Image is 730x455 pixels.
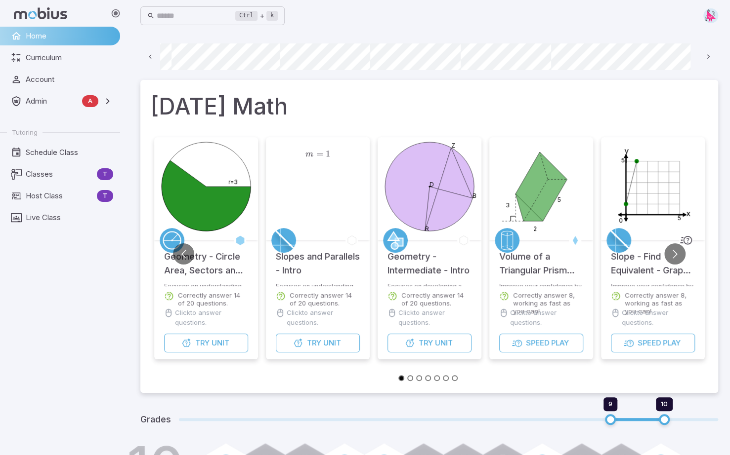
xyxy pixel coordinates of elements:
text: 5 [558,196,561,203]
p: Correctly answer 14 of 20 questions. [401,291,472,307]
span: Live Class [26,212,113,223]
span: Unit [323,338,341,348]
h5: Slopes and Parallels - Intro [276,240,360,277]
span: 1 [326,149,330,159]
text: 0 [619,217,623,224]
p: Focuses on developing a basic knowledge of intermediate geometry. [387,282,472,286]
button: Go to slide 6 [443,375,449,381]
span: Unit [212,338,229,348]
button: SpeedPlay [611,334,695,352]
text: r=3 [228,178,238,186]
h5: Volume of a Triangular Prism (Non-Right) - Calculate [499,240,583,277]
h5: Grades [140,413,171,426]
p: Improve your confidence by testing your speed on simpler questions. [611,282,695,286]
span: Admin [26,96,78,107]
p: Correctly answer 14 of 20 questions. [290,291,360,307]
p: Click to answer questions. [510,308,583,328]
p: Correctly answer 14 of 20 questions. [178,291,248,307]
a: Geometry 3D [495,228,519,253]
button: Go to slide 5 [434,375,440,381]
text: Z [451,142,455,149]
a: Circles [160,228,184,253]
button: SpeedPlay [499,334,583,352]
button: Go to slide 4 [425,375,431,381]
span: Tutoring [12,128,38,137]
span: Play [663,338,681,348]
h1: [DATE] Math [150,90,708,123]
span: Unit [435,338,453,348]
span: T [97,169,113,179]
text: 5 [678,214,681,222]
span: Account [26,74,113,85]
kbd: k [266,11,278,21]
button: Go to slide 1 [398,375,404,381]
text: y [624,146,629,155]
span: Host Class [26,190,93,201]
text: x [686,208,690,218]
h5: Geometry - Intermediate - Intro [387,240,472,277]
span: Speed [638,338,661,348]
button: TryUnit [387,334,472,352]
h5: Geometry - Circle Area, Sectors and Donuts - Intro [164,240,248,277]
p: Click to answer questions. [398,308,472,328]
span: Classes [26,169,93,180]
text: D [429,181,434,188]
span: = [316,149,323,159]
p: Improve your confidence by testing your speed on simpler questions. [499,282,583,286]
span: T [97,191,113,201]
button: TryUnit [276,334,360,352]
button: Go to slide 7 [452,375,458,381]
button: Go to previous slide [173,243,194,265]
p: Click to answer questions. [287,308,360,328]
span: Try [419,338,433,348]
button: Go to next slide [664,243,686,265]
p: Click to answer questions. [175,308,248,328]
span: A [82,96,98,106]
p: Focuses on understanding circle area through working with sectors and donuts. [164,282,248,286]
span: Try [307,338,321,348]
span: Play [551,338,569,348]
text: 5 [621,156,625,164]
span: Home [26,31,113,41]
a: Geometry 2D [383,228,408,253]
text: 2 [533,225,537,232]
div: + [235,10,278,22]
span: 10 [661,400,668,408]
text: R [425,225,429,232]
span: Try [195,338,210,348]
span: Speed [526,338,549,348]
button: Go to slide 2 [407,375,413,381]
p: Correctly answer 8, working as fast as you can! [625,291,695,315]
span: Curriculum [26,52,113,63]
p: Focuses on understanding parallels in terms of line equations and graphs. [276,282,360,286]
button: Go to slide 3 [416,375,422,381]
kbd: Ctrl [235,11,258,21]
p: Correctly answer 8, working as fast as you can! [513,291,583,315]
button: TryUnit [164,334,248,352]
text: 3 [506,201,510,209]
span: Schedule Class [26,147,113,158]
h5: Slope - Find Equivalent - Graph to Standard Form [611,240,695,277]
a: Slope/Linear Equations [271,228,296,253]
span: m [305,150,313,158]
p: Click to answer questions. [622,308,695,328]
img: right-triangle.svg [703,8,718,23]
span: 9 [608,400,612,408]
text: B [472,192,476,199]
a: Slope/Linear Equations [606,228,631,253]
